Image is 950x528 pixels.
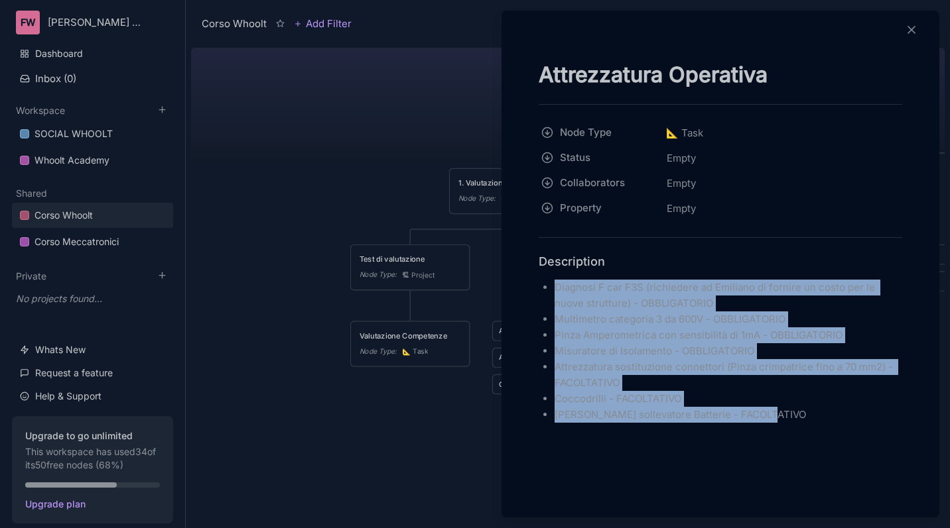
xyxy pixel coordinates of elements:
p: Misuratore di Isolamento - OBBLIGATORIO [555,343,902,359]
span: Collaborators [560,175,647,191]
i: 📐 [666,127,681,139]
span: Property [560,200,647,216]
p: [PERSON_NAME] sollevatore Batterie - FACOLTATIVO [555,407,902,423]
button: Node Type [535,121,662,144]
button: Collaborators [535,171,662,195]
div: CollaboratorsEmpty [539,171,902,196]
span: Status [560,150,647,166]
textarea: node title [539,61,902,88]
p: Coccodrilli - FACOLTATIVO [555,391,902,407]
span: Task [666,125,703,141]
h4: Description [539,254,902,269]
span: Empty [666,200,697,217]
button: Property [535,196,662,220]
span: Node Type [560,125,647,140]
div: StatusEmpty [539,146,902,171]
div: Node Type📐Task [539,121,902,146]
button: Status [535,146,662,170]
p: Attrezzatura sostituzione connettori (Pinza crimpatrice fino a 70 mm2) - FACOLTATIVO [555,359,902,391]
p: Diagnosi F car F3S (richiedere ad Emiliano di fornire un costo per le nuove strutture) - OBBLIGAT... [555,280,902,311]
span: Empty [666,150,697,167]
span: Empty [666,175,697,192]
p: Pinza Amperometrica con sensibilità di 1mA - OBBLIGATORIO [555,327,902,343]
div: PropertyEmpty [539,196,902,221]
p: Multimetro categoria 3 da 600V - OBBLIGATORIO [555,311,902,327]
